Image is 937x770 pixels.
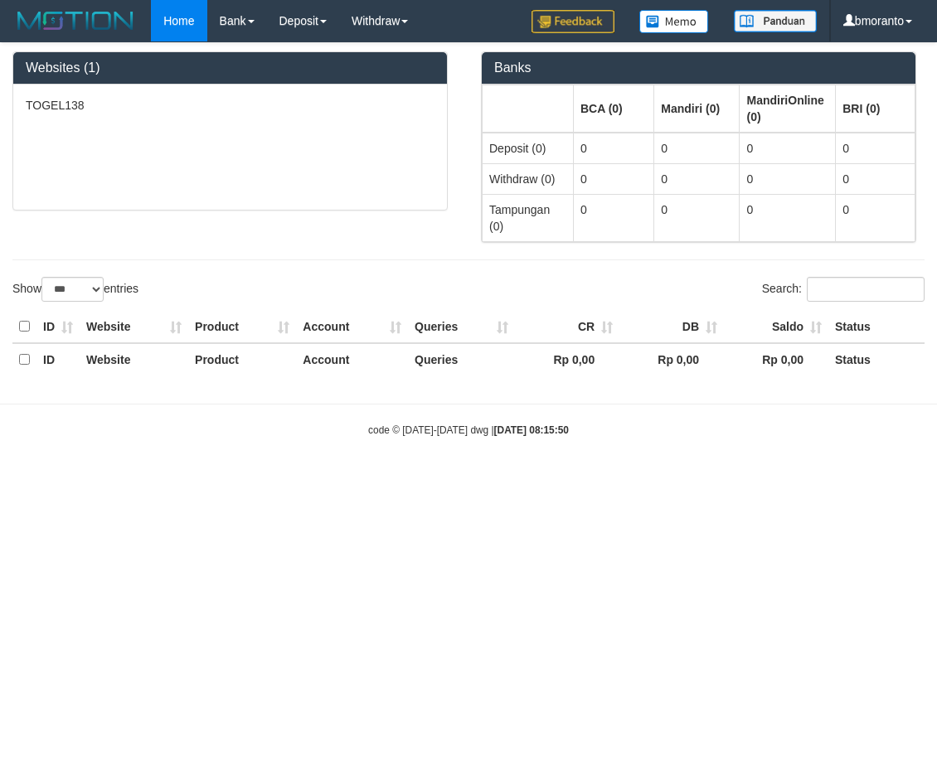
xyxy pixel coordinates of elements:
[408,311,515,343] th: Queries
[724,311,828,343] th: Saldo
[654,194,740,241] td: 0
[619,343,724,375] th: Rp 0,00
[296,343,408,375] th: Account
[654,85,740,133] th: Group: activate to sort column ascending
[828,311,925,343] th: Status
[573,85,653,133] th: Group: activate to sort column ascending
[188,343,296,375] th: Product
[80,343,188,375] th: Website
[828,343,925,375] th: Status
[26,61,435,75] h3: Websites (1)
[573,133,653,164] td: 0
[483,163,574,194] td: Withdraw (0)
[483,194,574,241] td: Tampungan (0)
[494,61,903,75] h3: Banks
[836,194,915,241] td: 0
[368,424,569,436] small: code © [DATE]-[DATE] dwg |
[740,133,836,164] td: 0
[12,277,138,302] label: Show entries
[734,10,817,32] img: panduan.png
[408,343,515,375] th: Queries
[483,85,574,133] th: Group: activate to sort column ascending
[515,311,619,343] th: CR
[654,133,740,164] td: 0
[532,10,614,33] img: Feedback.jpg
[740,163,836,194] td: 0
[836,163,915,194] td: 0
[724,343,828,375] th: Rp 0,00
[515,343,619,375] th: Rp 0,00
[836,133,915,164] td: 0
[41,277,104,302] select: Showentries
[807,277,925,302] input: Search:
[483,133,574,164] td: Deposit (0)
[762,277,925,302] label: Search:
[836,85,915,133] th: Group: activate to sort column ascending
[296,311,408,343] th: Account
[619,311,724,343] th: DB
[740,85,836,133] th: Group: activate to sort column ascending
[188,311,296,343] th: Product
[573,194,653,241] td: 0
[639,10,709,33] img: Button%20Memo.svg
[740,194,836,241] td: 0
[573,163,653,194] td: 0
[36,311,80,343] th: ID
[654,163,740,194] td: 0
[12,8,138,33] img: MOTION_logo.png
[26,97,435,114] p: TOGEL138
[36,343,80,375] th: ID
[80,311,188,343] th: Website
[494,424,569,436] strong: [DATE] 08:15:50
